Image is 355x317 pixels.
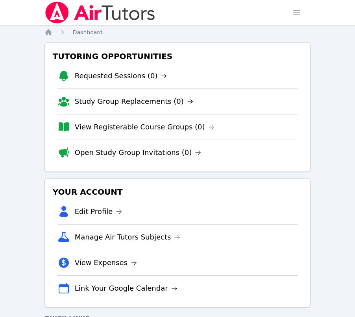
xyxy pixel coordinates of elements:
[73,28,103,36] a: Dashboard
[44,2,156,24] img: Air Tutors
[75,206,122,217] a: Edit Profile
[75,283,177,294] a: Link Your Google Calendar
[75,122,214,133] a: View Registerable Course Groups (0)
[75,96,193,107] a: Study Group Replacements (0)
[75,257,137,268] a: View Expenses
[73,29,103,35] span: Dashboard
[75,232,181,243] a: Manage Air Tutors Subjects
[75,70,167,81] a: Requested Sessions (0)
[75,147,202,158] a: Open Study Group Invitations (0)
[51,49,304,63] h3: Tutoring Opportunities
[51,185,304,199] h3: Your Account
[44,28,311,36] nav: Breadcrumb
